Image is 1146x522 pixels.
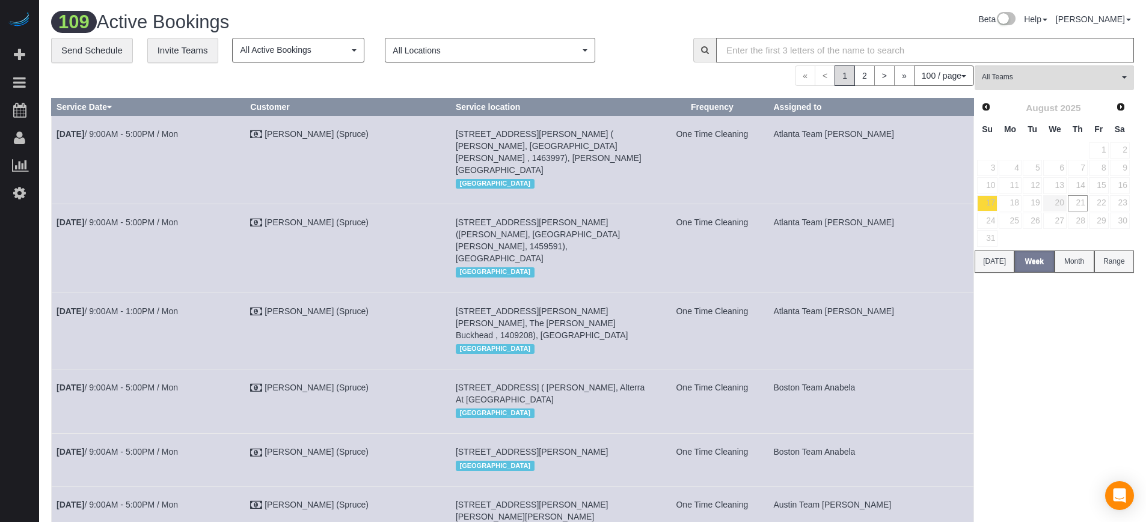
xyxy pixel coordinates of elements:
span: Thursday [1073,124,1083,134]
a: Prev [978,99,994,116]
a: [PERSON_NAME] (Spruce) [265,500,369,509]
b: [DATE] [57,447,84,457]
a: 9 [1110,160,1130,176]
a: 13 [1043,177,1066,193]
span: 109 [51,11,97,33]
button: All Locations [385,38,595,62]
a: 24 [977,213,997,229]
a: 14 [1068,177,1088,193]
button: Month [1055,250,1094,273]
span: [STREET_ADDRESS] ( [PERSON_NAME], Alterra At [GEOGRAPHIC_DATA] [456,383,645,404]
b: [DATE] [57,383,84,392]
span: Tuesday [1028,124,1037,134]
span: Friday [1094,124,1103,134]
a: [PERSON_NAME] (Spruce) [265,447,369,457]
a: [DATE]/ 9:00AM - 5:00PM / Mon [57,383,178,392]
td: Assigned to [768,115,974,204]
td: Service location [450,369,656,433]
td: Customer [245,434,451,486]
span: Sunday [982,124,993,134]
h1: Active Bookings [51,12,584,32]
a: 28 [1068,213,1088,229]
a: Send Schedule [51,38,133,63]
span: [GEOGRAPHIC_DATA] [456,179,535,189]
td: Frequency [656,369,768,433]
a: [DATE]/ 9:00AM - 1:00PM / Mon [57,306,178,316]
a: 4 [999,160,1021,176]
span: 2025 [1060,103,1080,113]
a: Beta [978,14,1016,24]
a: 18 [999,195,1021,211]
span: [GEOGRAPHIC_DATA] [456,461,535,470]
span: [GEOGRAPHIC_DATA] [456,267,535,277]
i: Check Payment [250,130,262,139]
a: [DATE]/ 9:00AM - 5:00PM / Mon [57,500,178,509]
button: Range [1094,250,1134,273]
td: Customer [245,369,451,433]
a: [DATE]/ 9:00AM - 5:00PM / Mon [57,129,178,139]
img: Automaid Logo [7,12,31,29]
a: > [874,65,895,86]
td: Frequency [656,434,768,486]
span: All Teams [982,72,1119,82]
a: 23 [1110,195,1130,211]
a: 27 [1043,213,1066,229]
th: Assigned to [768,98,974,115]
button: Week [1014,250,1054,273]
button: All Active Bookings [232,38,364,62]
span: All Locations [393,44,580,56]
a: 1 [1089,142,1109,159]
td: Schedule date [52,204,245,293]
input: Enter the first 3 letters of the name to search [716,38,1134,62]
td: Schedule date [52,434,245,486]
i: Check Payment [250,384,262,392]
button: 100 / page [914,65,974,86]
span: Saturday [1115,124,1125,134]
th: Customer [245,98,451,115]
span: 1 [835,65,855,86]
b: [DATE] [57,129,84,139]
div: Location [456,458,651,473]
td: Frequency [656,293,768,369]
span: August [1026,103,1058,113]
nav: Pagination navigation [795,65,974,86]
button: [DATE] [975,250,1014,273]
td: Frequency [656,204,768,293]
span: Wednesday [1049,124,1061,134]
span: « [795,65,815,86]
span: All Active Bookings [240,44,349,56]
i: Check Payment [250,308,262,316]
i: Check Payment [250,219,262,227]
i: Check Payment [250,501,262,509]
b: [DATE] [57,306,84,316]
span: [STREET_ADDRESS][PERSON_NAME] [456,447,608,457]
div: Location [456,176,651,192]
img: New interface [996,12,1016,28]
td: Schedule date [52,369,245,433]
b: [DATE] [57,500,84,509]
a: 29 [1089,213,1109,229]
td: Assigned to [768,204,974,293]
a: 12 [1023,177,1043,193]
a: 16 [1110,177,1130,193]
td: Customer [245,293,451,369]
span: < [815,65,835,86]
a: [PERSON_NAME] (Spruce) [265,383,369,392]
td: Service location [450,115,656,204]
a: Help [1024,14,1047,24]
td: Service location [450,204,656,293]
span: Next [1116,102,1126,112]
a: Next [1112,99,1129,116]
a: 30 [1110,213,1130,229]
a: 15 [1089,177,1109,193]
span: [STREET_ADDRESS][PERSON_NAME][PERSON_NAME][PERSON_NAME] [456,500,608,521]
a: 20 [1043,195,1066,211]
ol: All Teams [975,65,1134,84]
div: Open Intercom Messenger [1105,481,1134,510]
button: All Teams [975,65,1134,90]
span: [GEOGRAPHIC_DATA] [456,408,535,418]
a: 22 [1089,195,1109,211]
a: [DATE]/ 9:00AM - 5:00PM / Mon [57,217,178,227]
